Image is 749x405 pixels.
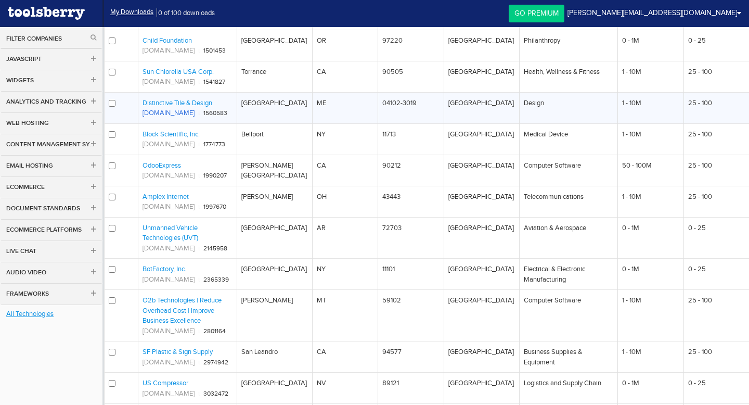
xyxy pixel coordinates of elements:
td: [PERSON_NAME] [237,290,312,341]
span: Alexa Rank [203,275,229,284]
span: ι [198,77,200,86]
td: 89121 [378,373,444,404]
a: Distinctive Tile & Design [143,99,212,107]
span: ι [198,140,200,149]
td: [GEOGRAPHIC_DATA] [237,30,312,61]
td: 0 - 1M [618,259,683,290]
td: CA [312,341,378,373]
a: [DOMAIN_NAME] [143,275,195,283]
td: 25 - 100 [683,92,749,123]
td: Design [519,92,617,123]
a: Block Scientific, Inc. [143,130,200,138]
a: [DOMAIN_NAME] [143,46,195,54]
a: Amplex Internet [143,193,189,200]
td: [PERSON_NAME] [237,186,312,217]
td: 25 - 100 [683,61,749,92]
span: Alexa Rank [203,202,226,211]
td: 0 - 25 [683,259,749,290]
td: 1 - 10M [618,186,683,217]
td: OH [312,186,378,217]
td: 97220 [378,30,444,61]
td: San Leandro [237,341,312,373]
td: ME [312,92,378,123]
a: [DOMAIN_NAME] [143,78,195,85]
td: 0 - 1M [618,217,683,259]
td: 50 - 100M [618,155,683,186]
td: Aviation & Aerospace [519,217,617,259]
td: AR [312,217,378,259]
td: Business Supplies & Equipment [519,341,617,373]
td: MT [312,290,378,341]
td: 1 - 10M [618,92,683,123]
span: Alexa Rank [203,46,226,55]
td: [GEOGRAPHIC_DATA] [444,61,519,92]
td: 1 - 10M [618,290,683,341]
td: 72703 [378,217,444,259]
td: [GEOGRAPHIC_DATA] [444,155,519,186]
td: 04102-3019 [378,92,444,123]
td: 0 - 1M [618,373,683,404]
td: 90212 [378,155,444,186]
td: [GEOGRAPHIC_DATA] [237,92,312,123]
a: [DOMAIN_NAME] [143,140,195,148]
td: 25 - 100 [683,155,749,186]
td: [GEOGRAPHIC_DATA] [444,92,519,123]
td: Health, Wellness & Fitness [519,61,617,92]
td: CA [312,61,378,92]
span: ι [198,108,200,118]
td: 11713 [378,123,444,155]
td: [GEOGRAPHIC_DATA] [444,341,519,373]
a: Unmanned Vehicle Technologies (UVT) [143,224,198,242]
span: ι [198,202,200,211]
td: [GEOGRAPHIC_DATA] [237,217,312,259]
a: BotFactory, Inc. [143,265,186,273]
td: 1 - 10M [618,123,683,155]
span: ι [198,46,200,55]
span: Alexa Rank [203,244,227,253]
td: Telecommunications [519,186,617,217]
td: Computer Software [519,155,617,186]
span: Alexa Rank [203,171,227,180]
a: [DOMAIN_NAME] [143,327,195,335]
a: [DOMAIN_NAME] [143,109,195,117]
a: My Downloads [110,7,153,17]
td: 59102 [378,290,444,341]
span: ι [198,244,200,253]
td: [GEOGRAPHIC_DATA] [444,123,519,155]
td: [GEOGRAPHIC_DATA] [444,290,519,341]
span: 0 of 100 downloads [158,6,215,18]
td: [GEOGRAPHIC_DATA] [237,373,312,404]
td: 1 - 10M [618,341,683,373]
a: Sun Chlorella USA Corp. [143,68,214,75]
td: NY [312,123,378,155]
span: ι [198,171,200,180]
a: [DOMAIN_NAME] [143,171,195,179]
td: NY [312,259,378,290]
td: Medical Device [519,123,617,155]
td: 0 - 25 [683,373,749,404]
td: 11101 [378,259,444,290]
td: 25 - 100 [683,123,749,155]
span: Alexa Rank [203,326,226,336]
a: SF Plastic & Sign Supply [143,348,213,356]
td: 43443 [378,186,444,217]
a: [PERSON_NAME][EMAIL_ADDRESS][DOMAIN_NAME] [567,5,741,21]
td: [GEOGRAPHIC_DATA] [444,217,519,259]
td: CA [312,155,378,186]
td: [GEOGRAPHIC_DATA] [444,259,519,290]
span: ι [198,275,200,284]
td: 90505 [378,61,444,92]
span: Alexa Rank [203,140,225,149]
a: [DOMAIN_NAME] [143,389,195,397]
td: [PERSON_NAME][GEOGRAPHIC_DATA] [237,155,312,186]
img: Toolsberry [8,7,85,20]
td: 25 - 100 [683,341,749,373]
td: Philanthropy [519,30,617,61]
td: OR [312,30,378,61]
td: 0 - 25 [683,217,749,259]
a: [DOMAIN_NAME] [143,244,195,252]
td: [GEOGRAPHIC_DATA] [444,373,519,404]
a: Go Premium [509,5,564,22]
span: ι [198,326,200,336]
a: Child Foundation [143,36,192,44]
